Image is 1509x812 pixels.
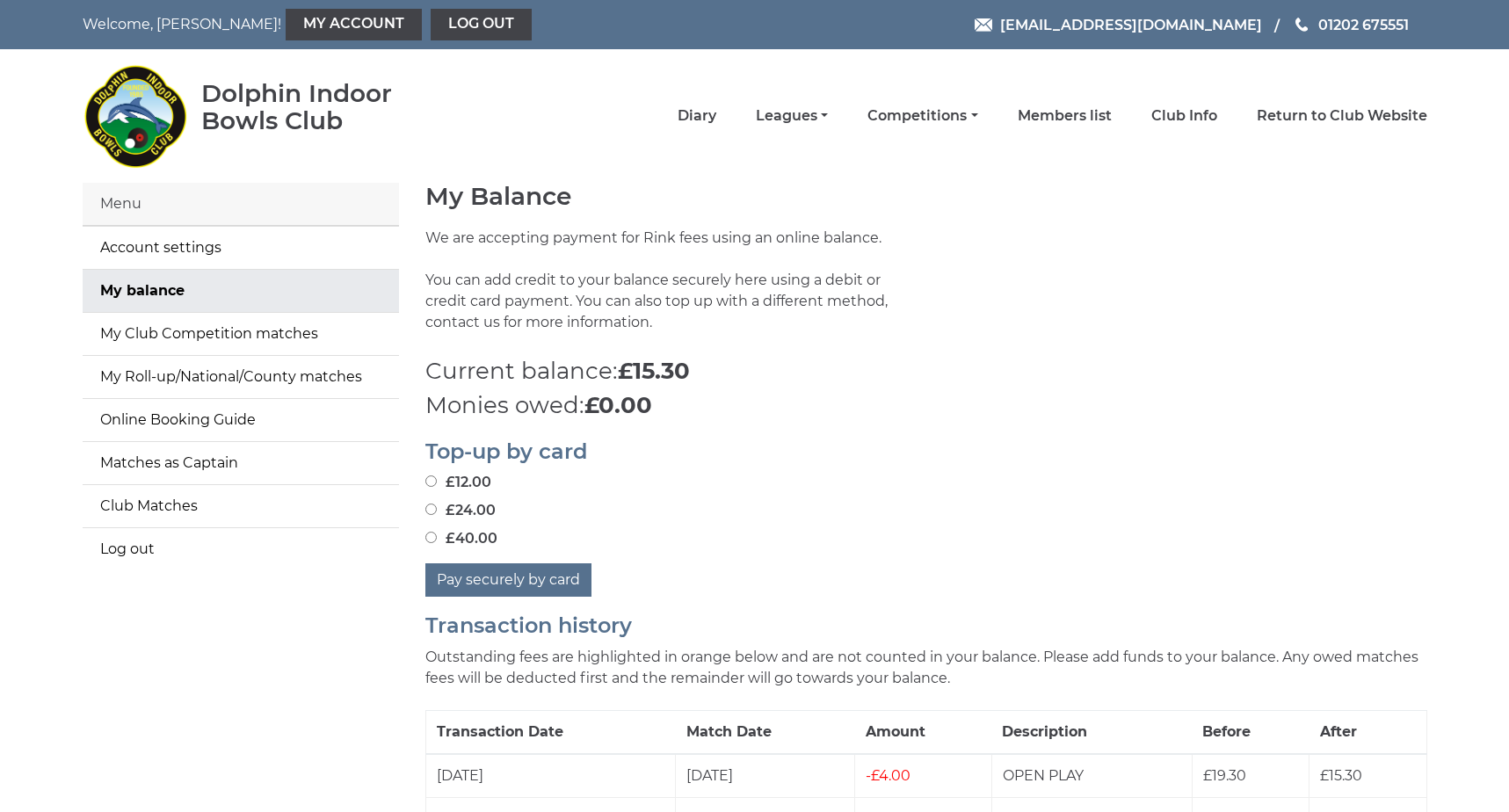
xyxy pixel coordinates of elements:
a: My Account [286,9,422,40]
nav: Welcome, [PERSON_NAME]! [83,9,628,40]
a: Club Info [1151,106,1217,126]
a: Diary [678,106,716,126]
h1: My Balance [425,183,1427,210]
th: Before [1192,710,1309,754]
a: Online Booking Guide [83,399,399,441]
a: Email [EMAIL_ADDRESS][DOMAIN_NAME] [975,14,1262,36]
a: Competitions [867,106,977,126]
td: [DATE] [676,754,855,798]
label: £24.00 [425,500,496,521]
label: £12.00 [425,472,491,493]
strong: £15.30 [618,357,690,385]
a: Phone us 01202 675551 [1293,14,1409,36]
th: Description [991,710,1192,754]
a: My balance [83,270,399,312]
label: £40.00 [425,528,497,549]
strong: £0.00 [584,391,652,419]
th: Amount [855,710,991,754]
td: OPEN PLAY [991,754,1192,798]
p: We are accepting payment for Rink fees using an online balance. You can add credit to your balanc... [425,228,913,354]
p: Current balance: [425,354,1427,388]
a: My Club Competition matches [83,313,399,355]
img: Dolphin Indoor Bowls Club [83,54,188,178]
th: Match Date [676,710,855,754]
div: Menu [83,183,399,226]
a: Account settings [83,227,399,269]
a: Members list [1018,106,1112,126]
span: £4.00 [866,767,910,784]
h2: Top-up by card [425,440,1427,463]
a: My Roll-up/National/County matches [83,356,399,398]
th: After [1309,710,1426,754]
input: £40.00 [425,532,437,543]
span: [EMAIL_ADDRESS][DOMAIN_NAME] [1000,16,1262,33]
th: Transaction Date [425,710,676,754]
span: 01202 675551 [1318,16,1409,33]
a: Log out [431,9,532,40]
input: £12.00 [425,475,437,487]
button: Pay securely by card [425,563,591,597]
input: £24.00 [425,504,437,515]
span: £15.30 [1320,767,1362,784]
div: Dolphin Indoor Bowls Club [201,80,448,134]
p: Outstanding fees are highlighted in orange below and are not counted in your balance. Please add ... [425,647,1427,689]
img: Email [975,18,992,32]
h2: Transaction history [425,614,1427,637]
a: Return to Club Website [1257,106,1427,126]
a: Club Matches [83,485,399,527]
a: Matches as Captain [83,442,399,484]
a: Log out [83,528,399,570]
p: Monies owed: [425,388,1427,423]
a: Leagues [756,106,828,126]
img: Phone us [1295,18,1308,32]
td: [DATE] [425,754,676,798]
span: £19.30 [1203,767,1246,784]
